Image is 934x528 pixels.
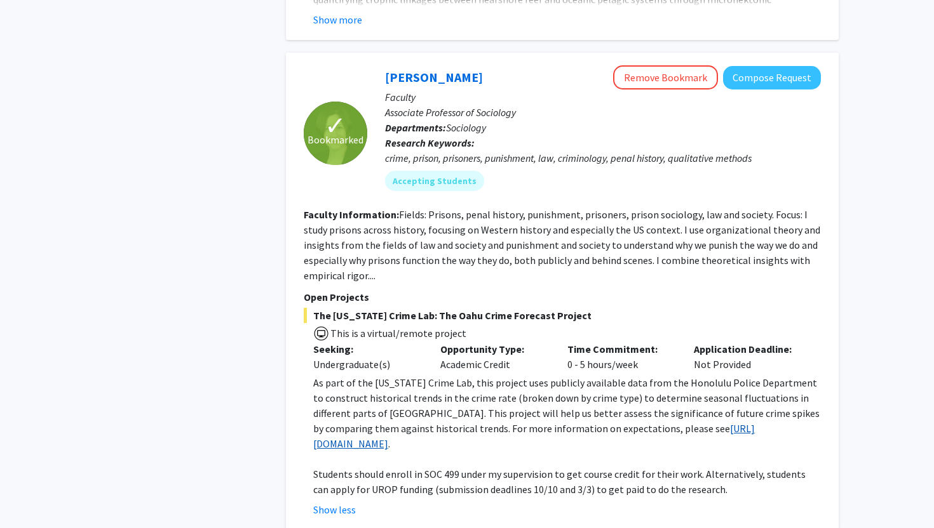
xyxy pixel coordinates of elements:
iframe: Chat [10,471,54,518]
p: Opportunity Type: [440,341,548,357]
button: Compose Request to Ashley Rubin [723,66,821,89]
b: Research Keywords: [385,136,475,149]
div: Undergraduate(s) [313,357,421,372]
div: Not Provided [684,341,811,372]
button: Show more [313,12,362,27]
span: Bookmarked [308,132,363,147]
span: The [US_STATE] Crime Lab: The Oahu Crime Forecast Project [304,308,821,323]
div: Academic Credit [431,341,558,372]
button: Remove Bookmark [613,65,718,89]
p: Application Deadline: [694,341,802,357]
span: Students should enroll in SOC 499 under my supervision to get course credit for their work. Alter... [313,468,806,496]
mat-chip: Accepting Students [385,171,484,191]
span: As part of the [US_STATE] Crime Lab, this project uses publicly available data from the Honolulu ... [313,376,820,435]
a: [PERSON_NAME] [385,69,483,85]
p: Open Projects [304,289,821,305]
fg-read-more: Fields: Prisons, penal history, punishment, prisoners, prison sociology, law and society. Focus: ... [304,208,820,282]
span: Sociology [446,121,486,134]
a: [URL][DOMAIN_NAME] [313,422,755,450]
div: crime, prison, prisoners, punishment, law, criminology, penal history, qualitative methods [385,150,821,166]
p: Seeking: [313,341,421,357]
div: 0 - 5 hours/week [558,341,685,372]
p: Associate Professor of Sociology [385,105,821,120]
b: Departments: [385,121,446,134]
span: This is a virtual/remote project [329,327,466,340]
button: Show less [313,502,356,517]
p: Time Commitment: [567,341,675,357]
p: Faculty [385,89,821,105]
span: ✓ [325,119,346,132]
b: Faculty Information: [304,208,399,221]
p: . [313,375,821,451]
